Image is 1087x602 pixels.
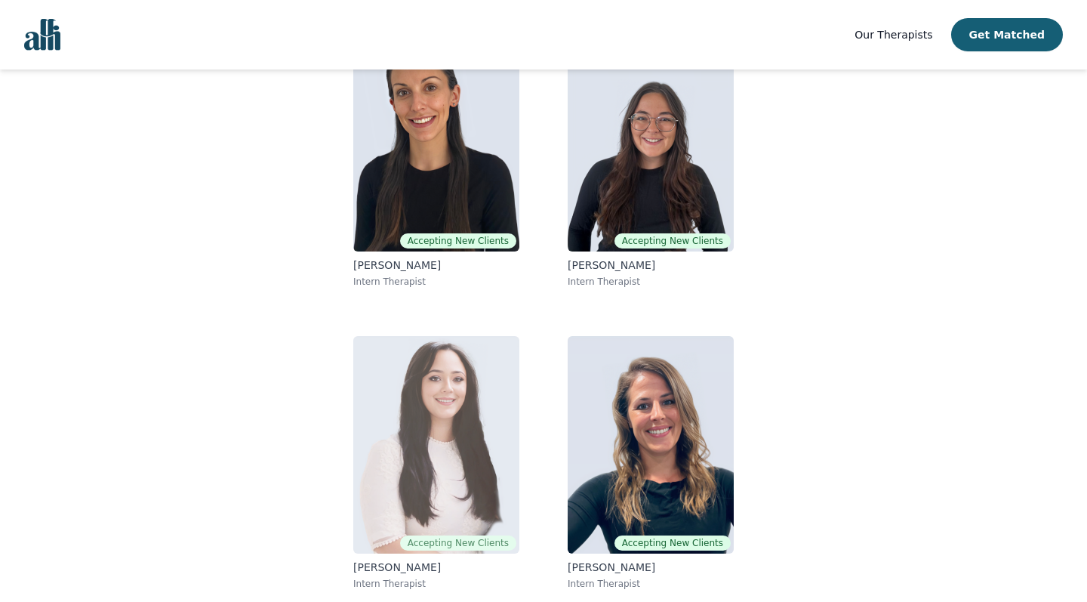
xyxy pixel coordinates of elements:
p: Intern Therapist [353,578,519,590]
span: Accepting New Clients [400,536,516,551]
span: Our Therapists [855,29,932,41]
p: Intern Therapist [568,276,734,288]
a: Rachel BickleyAccepting New Clients[PERSON_NAME]Intern Therapist [556,324,746,602]
p: [PERSON_NAME] [353,560,519,575]
p: [PERSON_NAME] [568,560,734,575]
a: Gloria ZambranoAccepting New Clients[PERSON_NAME]Intern Therapist [341,324,531,602]
p: Intern Therapist [353,276,519,288]
p: Intern Therapist [568,578,734,590]
span: Accepting New Clients [614,233,731,249]
span: Accepting New Clients [614,536,731,551]
a: Leeann SillAccepting New Clients[PERSON_NAME]Intern Therapist [341,22,531,300]
img: Leeann Sill [353,34,519,252]
p: [PERSON_NAME] [353,258,519,273]
a: Our Therapists [855,26,932,44]
img: Gloria Zambrano [353,336,519,554]
img: Haile Mcbride [568,34,734,252]
a: Haile McbrideAccepting New Clients[PERSON_NAME]Intern Therapist [556,22,746,300]
span: Accepting New Clients [400,233,516,249]
button: Get Matched [951,18,1063,51]
img: Rachel Bickley [568,336,734,554]
img: alli logo [24,19,60,51]
p: [PERSON_NAME] [568,258,734,273]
